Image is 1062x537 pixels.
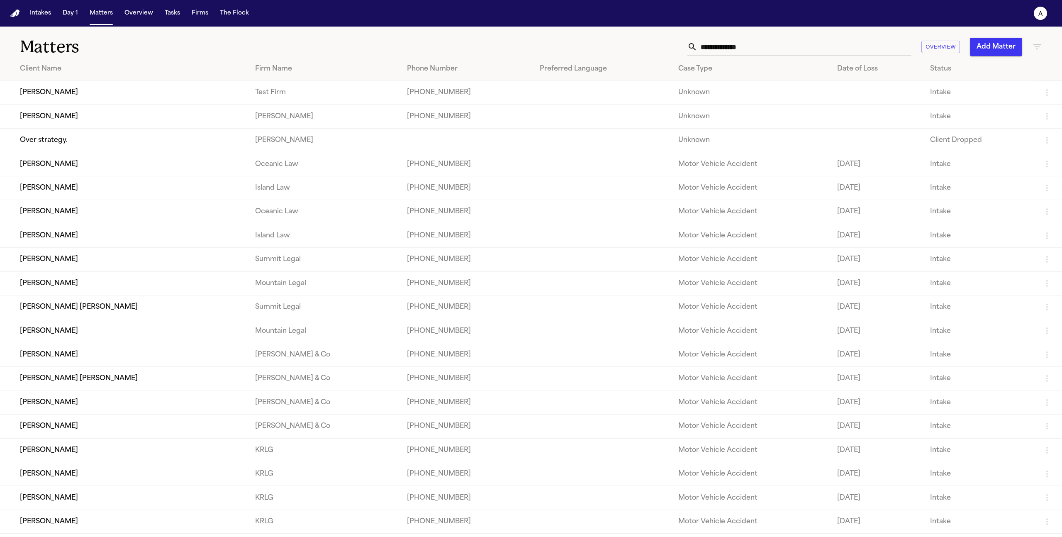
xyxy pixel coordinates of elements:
[248,248,400,271] td: Summit Legal
[248,367,400,391] td: [PERSON_NAME] & Co
[837,64,917,74] div: Date of Loss
[923,367,1035,391] td: Intake
[672,462,831,486] td: Motor Vehicle Accident
[400,224,533,247] td: [PHONE_NUMBER]
[831,343,923,366] td: [DATE]
[831,271,923,295] td: [DATE]
[188,6,212,21] button: Firms
[672,176,831,200] td: Motor Vehicle Accident
[400,462,533,486] td: [PHONE_NUMBER]
[923,152,1035,176] td: Intake
[831,510,923,533] td: [DATE]
[27,6,54,21] a: Intakes
[930,64,1029,74] div: Status
[831,295,923,319] td: [DATE]
[672,105,831,128] td: Unknown
[923,510,1035,533] td: Intake
[161,6,183,21] button: Tasks
[831,200,923,224] td: [DATE]
[248,224,400,247] td: Island Law
[400,438,533,462] td: [PHONE_NUMBER]
[923,391,1035,414] td: Intake
[20,64,242,74] div: Client Name
[248,486,400,510] td: KRLG
[248,271,400,295] td: Mountain Legal
[672,510,831,533] td: Motor Vehicle Accident
[672,438,831,462] td: Motor Vehicle Accident
[923,343,1035,366] td: Intake
[400,271,533,295] td: [PHONE_NUMBER]
[400,295,533,319] td: [PHONE_NUMBER]
[831,462,923,486] td: [DATE]
[923,248,1035,271] td: Intake
[672,343,831,366] td: Motor Vehicle Accident
[400,200,533,224] td: [PHONE_NUMBER]
[921,41,960,54] button: Overview
[248,510,400,533] td: KRLG
[672,319,831,343] td: Motor Vehicle Accident
[672,152,831,176] td: Motor Vehicle Accident
[400,81,533,105] td: [PHONE_NUMBER]
[923,224,1035,247] td: Intake
[248,438,400,462] td: KRLG
[248,176,400,200] td: Island Law
[400,415,533,438] td: [PHONE_NUMBER]
[831,438,923,462] td: [DATE]
[672,81,831,105] td: Unknown
[970,38,1022,56] button: Add Matter
[121,6,156,21] button: Overview
[400,486,533,510] td: [PHONE_NUMBER]
[831,319,923,343] td: [DATE]
[407,64,526,74] div: Phone Number
[923,295,1035,319] td: Intake
[831,176,923,200] td: [DATE]
[400,105,533,128] td: [PHONE_NUMBER]
[248,152,400,176] td: Oceanic Law
[248,81,400,105] td: Test Firm
[20,37,329,57] h1: Matters
[923,271,1035,295] td: Intake
[923,486,1035,510] td: Intake
[672,391,831,414] td: Motor Vehicle Accident
[831,248,923,271] td: [DATE]
[672,367,831,391] td: Motor Vehicle Accident
[400,152,533,176] td: [PHONE_NUMBER]
[923,200,1035,224] td: Intake
[672,200,831,224] td: Motor Vehicle Accident
[831,224,923,247] td: [DATE]
[59,6,81,21] button: Day 1
[255,64,394,74] div: Firm Name
[400,510,533,533] td: [PHONE_NUMBER]
[831,367,923,391] td: [DATE]
[248,200,400,224] td: Oceanic Law
[831,486,923,510] td: [DATE]
[248,319,400,343] td: Mountain Legal
[923,438,1035,462] td: Intake
[672,295,831,319] td: Motor Vehicle Accident
[217,6,252,21] button: The Flock
[831,391,923,414] td: [DATE]
[923,462,1035,486] td: Intake
[400,319,533,343] td: [PHONE_NUMBER]
[672,224,831,247] td: Motor Vehicle Accident
[400,343,533,366] td: [PHONE_NUMBER]
[923,105,1035,128] td: Intake
[540,64,665,74] div: Preferred Language
[672,415,831,438] td: Motor Vehicle Accident
[672,128,831,152] td: Unknown
[923,176,1035,200] td: Intake
[86,6,116,21] button: Matters
[248,343,400,366] td: [PERSON_NAME] & Co
[672,248,831,271] td: Motor Vehicle Accident
[400,367,533,391] td: [PHONE_NUMBER]
[400,248,533,271] td: [PHONE_NUMBER]
[248,462,400,486] td: KRLG
[400,176,533,200] td: [PHONE_NUMBER]
[923,128,1035,152] td: Client Dropped
[248,391,400,414] td: [PERSON_NAME] & Co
